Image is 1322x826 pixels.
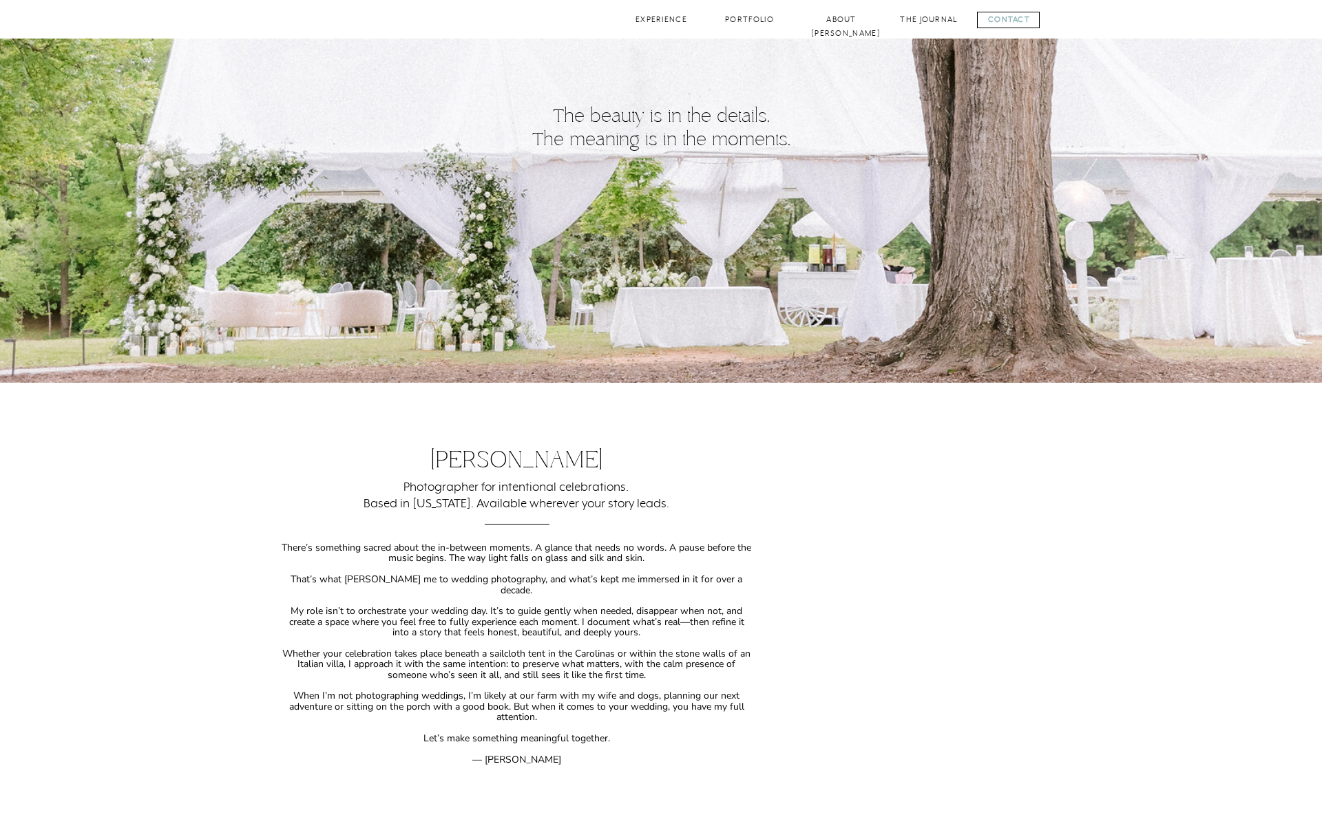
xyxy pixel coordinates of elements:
a: Experience [633,13,689,26]
p: There’s something sacred about the in-between moments. A glance that needs no words. A pause befo... [280,542,753,814]
a: About [PERSON_NAME] [811,13,872,26]
p: The beauty is in the details. The meaning is in the moments. [476,106,846,156]
a: The Journal [899,13,958,26]
h3: [PERSON_NAME] [366,447,668,478]
a: Portfolio [722,13,777,26]
p: Photographer for intentional celebrations. Based in [US_STATE]. Available wherever your story leads. [280,478,753,515]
